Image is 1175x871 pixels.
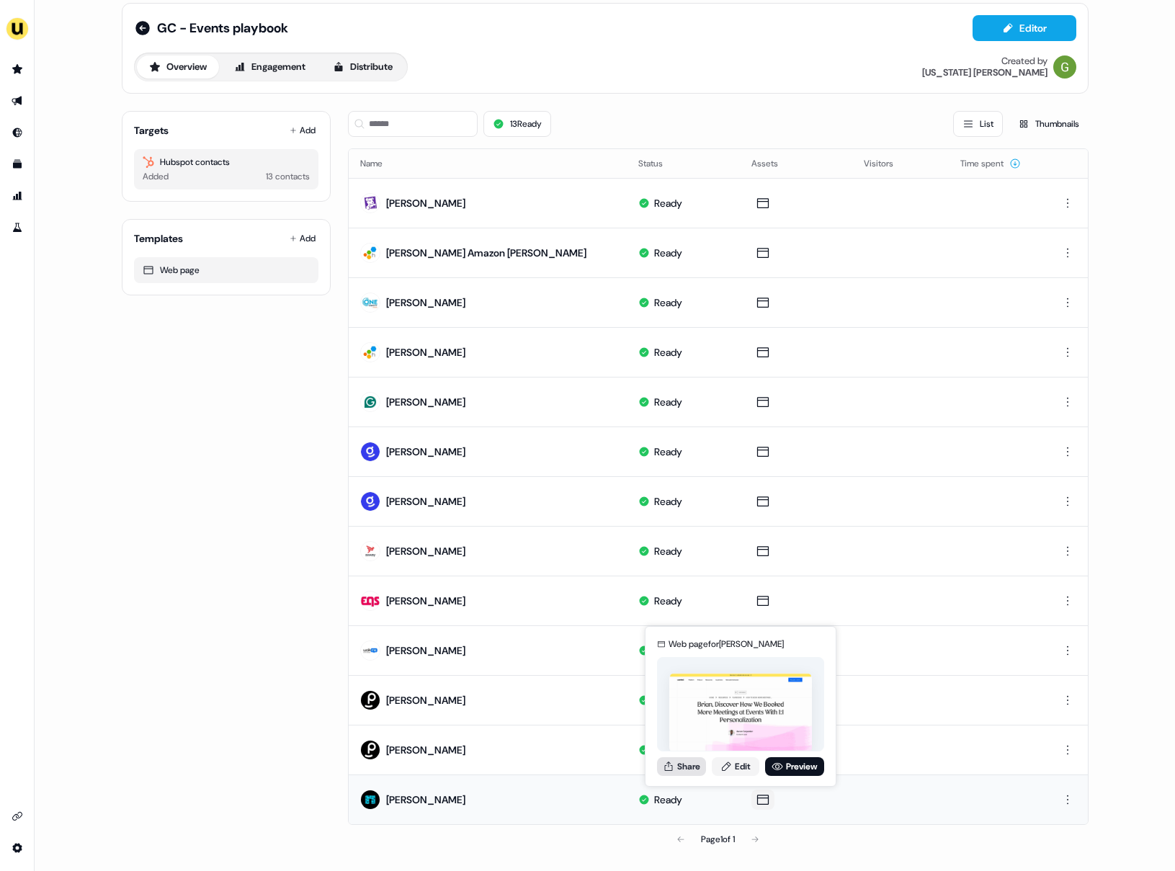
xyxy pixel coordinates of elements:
[386,345,465,359] div: [PERSON_NAME]
[922,67,1047,79] div: [US_STATE] [PERSON_NAME]
[386,196,465,210] div: [PERSON_NAME]
[654,246,682,260] div: Ready
[973,22,1076,37] a: Editor
[137,55,219,79] button: Overview
[386,246,586,260] div: [PERSON_NAME] Amazon [PERSON_NAME]
[386,643,465,658] div: [PERSON_NAME]
[6,805,29,828] a: Go to integrations
[6,216,29,239] a: Go to experiments
[287,120,318,140] button: Add
[386,494,465,509] div: [PERSON_NAME]
[960,151,1021,177] button: Time spent
[143,155,310,169] div: Hubspot contacts
[134,123,169,138] div: Targets
[1001,55,1047,67] div: Created by
[386,395,465,409] div: [PERSON_NAME]
[483,111,551,137] button: 13Ready
[360,151,400,177] button: Name
[1009,111,1089,137] button: Thumbnails
[654,494,682,509] div: Ready
[654,295,682,310] div: Ready
[321,55,405,79] button: Distribute
[654,544,682,558] div: Ready
[654,196,682,210] div: Ready
[6,836,29,859] a: Go to integrations
[654,345,682,359] div: Ready
[712,757,759,776] a: Edit
[654,395,682,409] div: Ready
[6,184,29,207] a: Go to attribution
[6,89,29,112] a: Go to outbound experience
[973,15,1076,41] button: Editor
[143,169,169,184] div: Added
[1053,55,1076,79] img: Georgia
[654,792,682,807] div: Ready
[654,594,682,608] div: Ready
[765,757,824,776] a: Preview
[266,169,310,184] div: 13 contacts
[386,295,465,310] div: [PERSON_NAME]
[654,445,682,459] div: Ready
[386,743,465,757] div: [PERSON_NAME]
[386,693,465,707] div: [PERSON_NAME]
[222,55,318,79] button: Engagement
[6,153,29,176] a: Go to templates
[657,757,706,776] button: Share
[669,673,812,753] img: asset preview
[740,149,852,178] th: Assets
[134,231,183,246] div: Templates
[701,832,735,847] div: Page 1 of 1
[143,263,310,277] div: Web page
[638,151,680,177] button: Status
[386,792,465,807] div: [PERSON_NAME]
[386,594,465,608] div: [PERSON_NAME]
[157,19,288,37] span: GC - Events playbook
[669,637,784,651] div: Web page for [PERSON_NAME]
[953,111,1003,137] button: List
[287,228,318,249] button: Add
[864,151,911,177] button: Visitors
[386,544,465,558] div: [PERSON_NAME]
[6,58,29,81] a: Go to prospects
[386,445,465,459] div: [PERSON_NAME]
[6,121,29,144] a: Go to Inbound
